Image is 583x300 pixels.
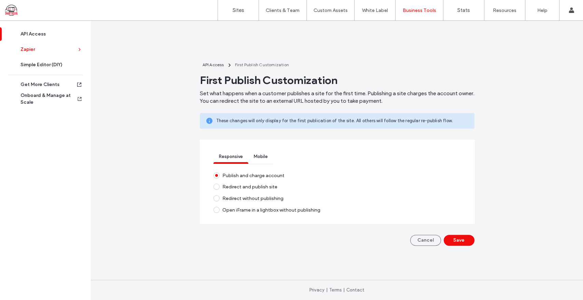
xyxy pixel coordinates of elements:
div: Open iFrame in a lightbox without publishing [213,204,488,215]
label: Stats [457,7,470,13]
div: Onboard & Manage at Scale [20,92,77,106]
span: First Publish Customization [235,62,289,67]
span: First Publish Customization [200,73,474,87]
div: Publish and charge account [213,170,488,181]
div: API Access [20,31,77,38]
span: These changes will only display for the first publication of the site. All others will follow the... [216,117,469,124]
label: Custom Assets [314,8,348,13]
div: Zapier [20,46,77,53]
span: | [343,287,345,292]
div: Redirect and publish site [213,181,488,192]
span: Set what happens when a customer publishes a site for the first time. Publishing a site charges t... [200,90,474,97]
span: API Access [203,62,224,67]
span: | [326,287,328,292]
div: Redirect without publishing [213,193,488,204]
button: First Publish Customization [232,61,292,69]
label: Sites [233,7,244,13]
span: Help [15,5,29,11]
span: You can redirect the site to an external URL hosted by you to take payment. [200,97,474,105]
label: Help [537,8,547,13]
a: Terms [329,287,342,292]
a: Privacy [309,287,324,292]
label: White Label [362,8,388,13]
button: Save [444,235,474,246]
span: Responsive [219,154,243,159]
div: Simple Editor (DIY) [20,61,77,68]
label: Resources [493,8,516,13]
button: Cancel [410,235,441,246]
button: API Access [200,61,227,69]
span: Mobile [254,154,268,159]
a: Contact [346,287,364,292]
label: Clients & Team [266,8,300,13]
label: Business Tools [403,8,436,13]
div: Get More Clients [20,81,76,88]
